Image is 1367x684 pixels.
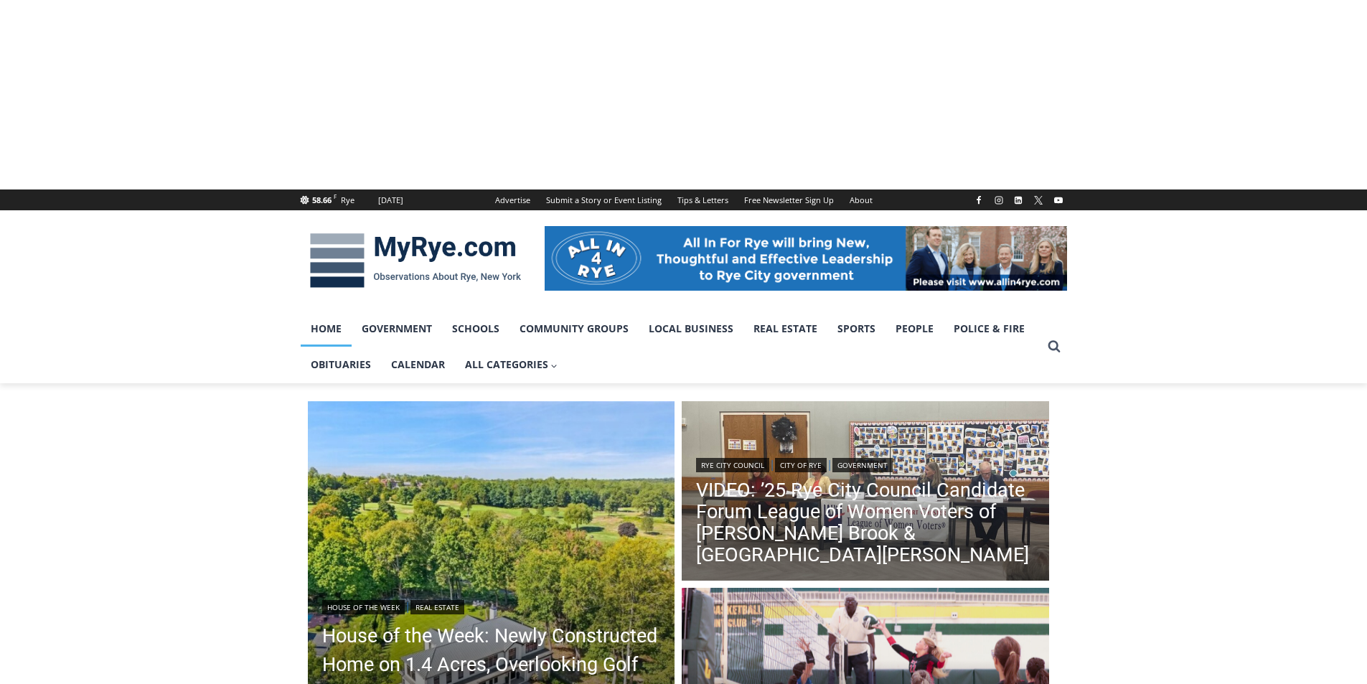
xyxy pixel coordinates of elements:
[381,347,455,383] a: Calendar
[1041,334,1067,360] button: View Search Form
[378,194,403,207] div: [DATE]
[1010,192,1027,209] a: Linkedin
[682,401,1049,585] a: Read More VIDEO: ’25 Rye City Council Candidate Forum League of Women Voters of Rye, Rye Brook & ...
[990,192,1007,209] a: Instagram
[696,458,769,472] a: Rye City Council
[301,223,530,298] img: MyRye.com
[301,347,381,383] a: Obituaries
[487,189,538,210] a: Advertise
[455,347,568,383] a: All Categories
[842,189,880,210] a: About
[538,189,670,210] a: Submit a Story or Event Listing
[775,458,827,472] a: City of Rye
[696,479,1035,566] a: VIDEO: ’25 Rye City Council Candidate Forum League of Women Voters of [PERSON_NAME] Brook & [GEOG...
[352,311,442,347] a: Government
[545,226,1067,291] img: All in for Rye
[970,192,987,209] a: Facebook
[696,455,1035,472] div: | |
[736,189,842,210] a: Free Newsletter Sign Up
[442,311,509,347] a: Schools
[465,357,558,373] span: All Categories
[670,189,736,210] a: Tips & Letters
[301,311,352,347] a: Home
[944,311,1035,347] a: Police & Fire
[1030,192,1047,209] a: X
[743,311,827,347] a: Real Estate
[312,195,332,205] span: 58.66
[1050,192,1067,209] a: YouTube
[509,311,639,347] a: Community Groups
[487,189,880,210] nav: Secondary Navigation
[410,600,464,614] a: Real Estate
[341,194,354,207] div: Rye
[886,311,944,347] a: People
[322,600,405,614] a: House of the Week
[682,401,1049,585] img: (PHOTO: The League of Women Voters of Rye, Rye Brook & Port Chester held a 2025 Rye City Council ...
[301,311,1041,383] nav: Primary Navigation
[639,311,743,347] a: Local Business
[322,597,661,614] div: |
[334,192,337,200] span: F
[827,311,886,347] a: Sports
[832,458,893,472] a: Government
